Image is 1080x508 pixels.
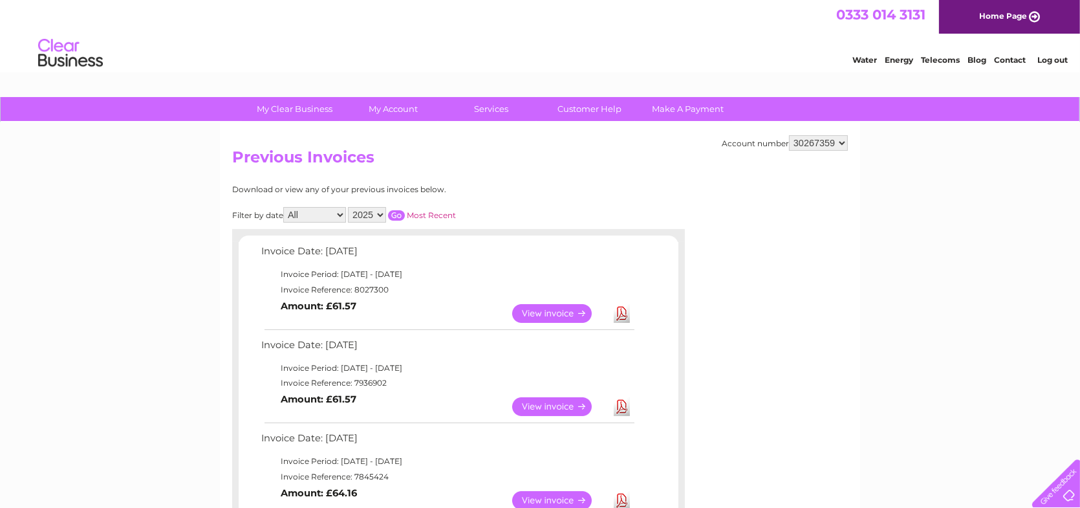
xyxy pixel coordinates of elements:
[258,267,636,282] td: Invoice Period: [DATE] - [DATE]
[258,469,636,485] td: Invoice Reference: 7845424
[635,97,742,121] a: Make A Payment
[258,337,636,360] td: Invoice Date: [DATE]
[281,393,356,405] b: Amount: £61.57
[438,97,545,121] a: Services
[512,304,607,323] a: View
[232,185,572,194] div: Download or view any of your previous invoices below.
[258,282,636,298] td: Invoice Reference: 8027300
[258,430,636,454] td: Invoice Date: [DATE]
[836,6,925,23] a: 0333 014 3131
[258,360,636,376] td: Invoice Period: [DATE] - [DATE]
[614,304,630,323] a: Download
[722,135,848,151] div: Account number
[38,34,103,73] img: logo.png
[258,375,636,391] td: Invoice Reference: 7936902
[281,300,356,312] b: Amount: £61.57
[512,397,607,416] a: View
[232,148,848,173] h2: Previous Invoices
[967,55,986,65] a: Blog
[242,97,349,121] a: My Clear Business
[885,55,913,65] a: Energy
[537,97,643,121] a: Customer Help
[281,487,357,499] b: Amount: £64.16
[1037,55,1068,65] a: Log out
[232,207,572,223] div: Filter by date
[407,210,456,220] a: Most Recent
[921,55,960,65] a: Telecoms
[340,97,447,121] a: My Account
[235,7,847,63] div: Clear Business is a trading name of Verastar Limited (registered in [GEOGRAPHIC_DATA] No. 3667643...
[994,55,1026,65] a: Contact
[258,454,636,469] td: Invoice Period: [DATE] - [DATE]
[258,243,636,267] td: Invoice Date: [DATE]
[614,397,630,416] a: Download
[852,55,877,65] a: Water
